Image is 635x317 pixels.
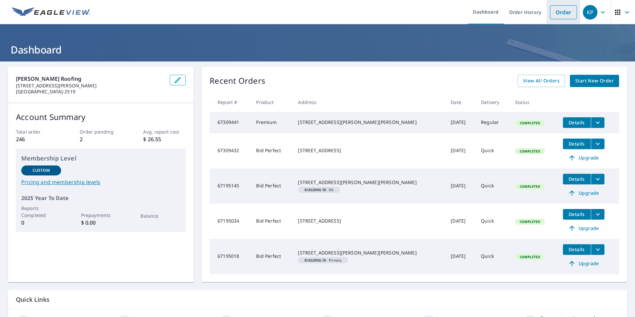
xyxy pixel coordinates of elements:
td: Bid Perfect [251,204,293,239]
span: View All Orders [523,77,560,85]
p: 0 [21,219,61,227]
p: Reports Completed [21,205,61,219]
p: 2025 Year To Date [21,194,180,202]
a: View All Orders [518,75,565,87]
button: filesDropdownBtn-67195145 [591,174,604,184]
td: Bid Perfect [251,168,293,204]
div: [STREET_ADDRESS][PERSON_NAME][PERSON_NAME] [298,119,440,126]
div: [STREET_ADDRESS] [298,218,440,224]
div: KP [583,5,597,20]
a: Upgrade [563,188,604,198]
p: Membership Level [21,154,180,163]
td: 67195034 [210,204,251,239]
span: Upgrade [567,224,600,232]
p: [STREET_ADDRESS][PERSON_NAME] [16,83,164,89]
p: Custom [33,167,50,173]
td: 67309432 [210,133,251,168]
td: Quick [476,168,510,204]
button: filesDropdownBtn-67195034 [591,209,604,220]
span: Upgrade [567,189,600,197]
span: Upgrade [567,260,600,267]
span: Details [567,246,587,253]
p: Recent Orders [210,75,265,87]
td: [DATE] [445,168,476,204]
span: Completed [516,149,544,154]
th: Address [293,92,445,112]
span: Details [567,141,587,147]
a: Upgrade [563,258,604,269]
p: Prepayments [81,212,121,219]
th: Date [445,92,476,112]
span: Upgrade [567,154,600,162]
button: detailsBtn-67195145 [563,174,591,184]
th: Delivery [476,92,510,112]
span: Completed [516,121,544,125]
td: 67195145 [210,168,251,204]
span: Details [567,176,587,182]
span: Start New Order [575,77,614,85]
p: 2 [80,135,122,143]
th: Report # [210,92,251,112]
td: 67195018 [210,239,251,274]
button: filesDropdownBtn-67195018 [591,244,604,255]
div: [STREET_ADDRESS] [298,147,440,154]
p: Total order [16,128,58,135]
img: EV Logo [12,7,90,17]
p: Account Summary [16,111,186,123]
div: [STREET_ADDRESS][PERSON_NAME][PERSON_NAME] [298,250,440,256]
p: $ 26.55 [143,135,186,143]
span: Details [567,119,587,126]
p: Avg. report cost [143,128,186,135]
p: Order pending [80,128,122,135]
button: detailsBtn-67309432 [563,139,591,149]
p: [GEOGRAPHIC_DATA]-2519 [16,89,164,95]
td: [DATE] [445,204,476,239]
th: Product [251,92,293,112]
td: 67309441 [210,112,251,133]
h1: Dashboard [8,43,627,56]
td: [DATE] [445,112,476,133]
button: filesDropdownBtn-67309432 [591,139,604,149]
span: Completed [516,184,544,189]
button: filesDropdownBtn-67309441 [591,117,604,128]
p: Balance [140,212,180,219]
em: Building ID [305,188,326,191]
td: Quick [476,133,510,168]
td: Premium [251,112,293,133]
a: Pricing and membership levels [21,178,180,186]
p: [PERSON_NAME] Roofing [16,75,164,83]
td: Quick [476,204,510,239]
p: $ 0.00 [81,219,121,227]
a: Order [550,5,577,19]
span: Completed [516,255,544,259]
a: Start New Order [570,75,619,87]
th: Status [510,92,557,112]
td: [DATE] [445,239,476,274]
td: Bid Perfect [251,239,293,274]
a: Upgrade [563,223,604,234]
p: 246 [16,135,58,143]
td: [DATE] [445,133,476,168]
td: Bid Perfect [251,133,293,168]
div: [STREET_ADDRESS][PERSON_NAME][PERSON_NAME] [298,179,440,186]
button: detailsBtn-67195018 [563,244,591,255]
button: detailsBtn-67309441 [563,117,591,128]
td: Regular [476,112,510,133]
span: Details [567,211,587,217]
p: Quick Links [16,295,619,304]
span: DG [301,188,337,191]
span: Primary [301,259,345,262]
button: detailsBtn-67195034 [563,209,591,220]
em: Building ID [305,259,326,262]
td: Quick [476,239,510,274]
span: Completed [516,219,544,224]
a: Upgrade [563,153,604,163]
